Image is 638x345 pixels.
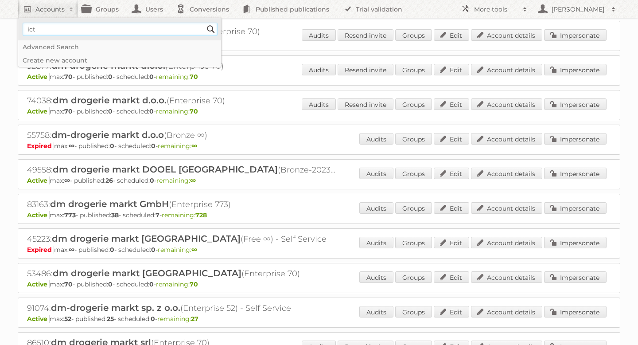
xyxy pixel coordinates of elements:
[110,246,114,254] strong: 0
[51,302,180,313] span: dm-drogerie markt sp. z o.o.
[18,40,221,54] a: Advanced Search
[27,142,611,150] p: max: - published: - scheduled: -
[359,237,393,248] a: Audits
[51,129,164,140] span: dm-drogerie markt d.o.o
[64,107,73,115] strong: 70
[27,95,337,106] h2: 74038: (Enterprise 70)
[27,211,611,219] p: max: - published: - scheduled: -
[359,271,393,283] a: Audits
[359,306,393,318] a: Audits
[151,246,156,254] strong: 0
[471,168,542,179] a: Account details
[27,315,50,323] span: Active
[105,176,113,184] strong: 26
[107,315,114,323] strong: 25
[191,315,198,323] strong: 27
[64,315,71,323] strong: 52
[50,199,169,209] span: dm drogerie markt GmbH
[27,73,611,81] p: max: - published: - scheduled: -
[149,280,154,288] strong: 0
[338,64,393,75] a: Resend invite
[395,237,432,248] a: Groups
[395,168,432,179] a: Groups
[359,168,393,179] a: Audits
[434,98,469,110] a: Edit
[434,202,469,214] a: Edit
[52,233,241,244] span: dm drogerie markt [GEOGRAPHIC_DATA]
[149,73,154,81] strong: 0
[156,211,159,219] strong: 7
[53,95,167,106] span: dm drogerie markt d.o.o.
[53,268,241,278] span: dm drogerie markt [GEOGRAPHIC_DATA]
[338,98,393,110] a: Resend invite
[191,142,197,150] strong: ∞
[434,133,469,145] a: Edit
[302,64,336,75] a: Audits
[302,98,336,110] a: Audits
[156,107,198,115] span: remaining:
[434,64,469,75] a: Edit
[27,142,54,150] span: Expired
[474,5,518,14] h2: More tools
[190,107,198,115] strong: 70
[544,306,607,318] a: Impersonate
[27,176,50,184] span: Active
[27,233,337,245] h2: 45223: (Free ∞) - Self Service
[27,107,50,115] span: Active
[27,107,611,115] p: max: - published: - scheduled: -
[549,5,607,14] h2: [PERSON_NAME]
[471,306,542,318] a: Account details
[162,211,207,219] span: remaining:
[190,73,198,81] strong: 70
[471,64,542,75] a: Account details
[27,176,611,184] p: max: - published: - scheduled: -
[27,211,50,219] span: Active
[108,280,113,288] strong: 0
[395,98,432,110] a: Groups
[151,315,155,323] strong: 0
[108,73,113,81] strong: 0
[471,133,542,145] a: Account details
[27,164,337,176] h2: 49558: (Bronze-2023 ∞)
[434,29,469,41] a: Edit
[395,133,432,145] a: Groups
[544,29,607,41] a: Impersonate
[471,271,542,283] a: Account details
[27,315,611,323] p: max: - published: - scheduled: -
[471,237,542,248] a: Account details
[434,271,469,283] a: Edit
[64,280,73,288] strong: 70
[191,246,197,254] strong: ∞
[64,73,73,81] strong: 70
[471,29,542,41] a: Account details
[27,280,50,288] span: Active
[27,280,611,288] p: max: - published: - scheduled: -
[434,306,469,318] a: Edit
[27,268,337,279] h2: 53486: (Enterprise 70)
[18,54,221,67] a: Create new account
[108,107,113,115] strong: 0
[395,29,432,41] a: Groups
[156,280,198,288] span: remaining:
[151,142,156,150] strong: 0
[204,23,218,36] input: Search
[111,211,119,219] strong: 38
[69,142,74,150] strong: ∞
[359,133,393,145] a: Audits
[190,280,198,288] strong: 70
[471,98,542,110] a: Account details
[544,98,607,110] a: Impersonate
[64,176,70,184] strong: ∞
[110,142,114,150] strong: 0
[27,302,337,314] h2: 91074: (Enterprise 52) - Self Service
[395,271,432,283] a: Groups
[158,246,197,254] span: remaining:
[27,199,337,210] h2: 83163: (Enterprise 773)
[149,107,154,115] strong: 0
[64,211,76,219] strong: 773
[190,176,196,184] strong: ∞
[157,315,198,323] span: remaining:
[69,246,74,254] strong: ∞
[395,202,432,214] a: Groups
[302,29,336,41] a: Audits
